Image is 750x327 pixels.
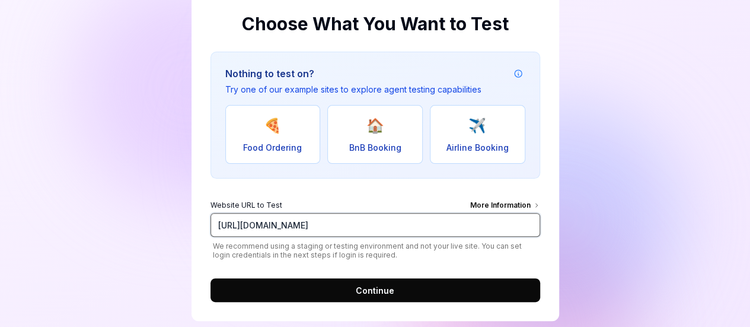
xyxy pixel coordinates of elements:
[225,83,481,96] p: Try one of our example sites to explore agent testing capabilities
[511,66,525,81] button: Example attribution information
[356,284,394,297] span: Continue
[243,141,302,154] span: Food Ordering
[210,213,540,237] input: Website URL to TestMore Information
[446,141,509,154] span: Airline Booking
[210,11,540,37] h2: Choose What You Want to Test
[349,141,401,154] span: BnB Booking
[225,105,321,164] button: 🍕Food Ordering
[210,242,540,259] span: We recommend using a staging or testing environment and not your live site. You can set login cre...
[225,66,481,81] h3: Nothing to test on?
[210,200,282,213] span: Website URL to Test
[327,105,423,164] button: 🏠BnB Booking
[470,200,540,213] div: More Information
[366,115,384,136] span: 🏠
[264,115,282,136] span: 🍕
[468,115,486,136] span: ✈️
[210,278,540,302] button: Continue
[430,105,525,164] button: ✈️Airline Booking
